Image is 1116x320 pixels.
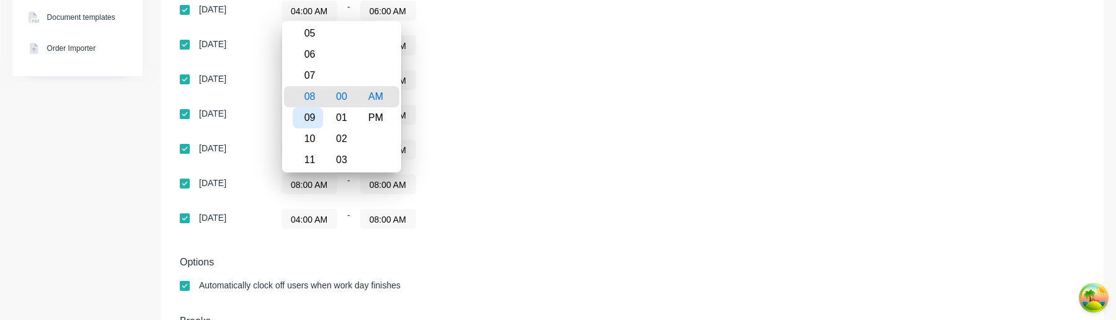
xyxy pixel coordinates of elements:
div: Hour [291,21,325,172]
div: - [281,209,591,229]
button: Order Importer [12,33,143,64]
div: - [281,1,591,20]
h5: Options [180,256,1085,268]
div: 06 [293,44,323,65]
div: 08 [293,86,323,107]
div: 02 [327,128,357,149]
button: Document templates [12,2,143,33]
div: 11 [293,149,323,171]
input: Start [282,175,337,193]
input: Finish [361,210,415,228]
input: Finish [361,175,415,193]
div: AM [361,86,391,107]
div: 07 [293,65,323,86]
div: - [281,105,591,125]
div: - [281,35,591,55]
div: 05 [293,23,323,44]
div: [DATE] [199,74,226,83]
div: 10 [293,128,323,149]
div: [DATE] [199,109,226,118]
div: Minute [325,21,359,172]
div: [DATE] [199,5,226,14]
div: [DATE] [199,144,226,153]
div: - [281,70,591,90]
div: PM [361,107,391,128]
button: Open Tanstack query devtools [1081,285,1106,310]
div: Document templates [47,12,115,23]
div: [DATE] [199,213,226,222]
div: Automatically clock off users when work day finishes [199,281,401,290]
div: 09 [293,107,323,128]
input: Start [282,1,337,20]
div: [DATE] [199,179,226,187]
div: 03 [327,149,357,171]
input: Start [282,210,337,228]
div: 00 [327,86,357,107]
div: 01 [327,107,357,128]
div: - [281,174,591,194]
input: Finish [361,1,415,20]
div: [DATE] [199,40,226,48]
div: Order Importer [47,43,96,54]
div: - [281,140,591,159]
